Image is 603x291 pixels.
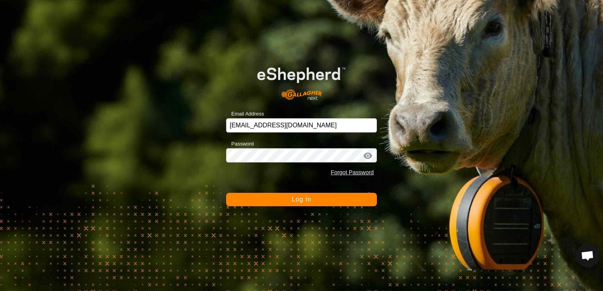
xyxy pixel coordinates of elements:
img: E-shepherd Logo [241,55,362,106]
div: Open chat [576,244,599,267]
label: Password [226,140,254,148]
label: Email Address [226,110,264,118]
span: Log In [292,196,311,203]
button: Log In [226,193,377,206]
input: Email Address [226,118,377,132]
a: Forgot Password [331,169,374,175]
